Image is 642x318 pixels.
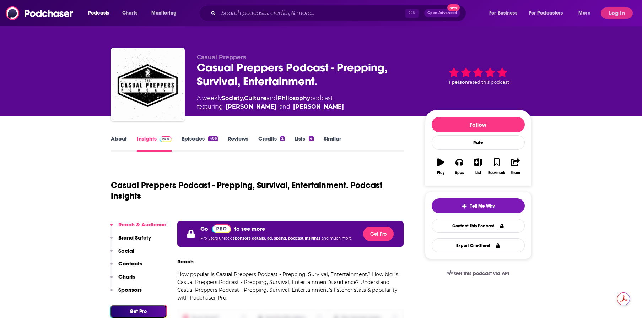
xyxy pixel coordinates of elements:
span: Monitoring [151,8,177,18]
div: Bookmark [488,171,505,175]
button: Apps [450,154,469,179]
button: open menu [573,7,599,19]
a: Culture [244,95,266,102]
p: Charts [118,273,135,280]
a: InsightsPodchaser Pro [137,135,172,152]
button: Export One-Sheet [432,238,525,252]
button: Brand Safety [110,234,151,247]
span: New [447,4,460,11]
img: Podchaser Pro [160,136,172,142]
a: [PERSON_NAME] [293,103,344,111]
button: Contacts [110,260,142,273]
a: Get this podcast via API [441,265,515,282]
button: tell me why sparkleTell Me Why [432,198,525,213]
a: Pro website [212,224,231,233]
h3: Reach [177,258,194,265]
span: , [243,95,244,102]
input: Search podcasts, credits, & more... [219,7,405,19]
a: Lists4 [295,135,313,152]
button: Get Pro [110,305,166,318]
img: Podchaser - Follow, Share and Rate Podcasts [6,6,74,20]
a: Charts [118,7,142,19]
div: A weekly podcast [197,94,344,111]
a: Reviews [228,135,248,152]
h1: Casual Preppers Podcast - Prepping, Survival, Entertainment. Podcast Insights [111,180,398,201]
span: featuring [197,103,344,111]
a: Episodes406 [182,135,217,152]
p: How popular is Casual Preppers Podcast - Prepping, Survival, Entertainment.? How big is Casual Pr... [177,270,404,302]
span: Podcasts [88,8,109,18]
button: Sponsors [110,286,142,300]
a: About [111,135,127,152]
button: open menu [484,7,526,19]
p: Reach & Audience [118,221,166,228]
a: Contact This Podcast [432,219,525,233]
div: 1 personrated this podcast [425,54,532,98]
a: [PERSON_NAME] [226,103,276,111]
div: Share [511,171,520,175]
a: Credits2 [258,135,285,152]
span: Open Advanced [427,11,457,15]
button: open menu [524,7,573,19]
button: Charts [110,273,135,286]
span: 1 person [448,79,468,85]
div: Search podcasts, credits, & more... [206,5,473,21]
button: Bookmark [487,154,506,179]
a: Society [222,95,243,102]
span: For Business [489,8,517,18]
button: open menu [83,7,118,19]
button: Get Pro [363,227,394,241]
div: 406 [208,136,217,141]
a: Similar [324,135,341,152]
p: Brand Safety [118,234,151,241]
img: tell me why sparkle [462,203,467,209]
button: Open AdvancedNew [424,9,460,17]
button: open menu [146,7,186,19]
span: sponsors details, ad. spend, podcast insights [233,236,322,241]
span: Tell Me Why [470,203,495,209]
p: Go [200,225,208,232]
span: Casual Preppers [197,54,246,61]
button: Log In [601,7,633,19]
span: More [578,8,590,18]
div: 4 [309,136,313,141]
button: Follow [432,117,525,132]
span: ⌘ K [405,9,419,18]
div: Rate [432,135,525,150]
span: Get this podcast via API [454,270,509,276]
button: Reach & Audience [110,221,166,234]
div: Apps [455,171,464,175]
img: Casual Preppers Podcast - Prepping, Survival, Entertainment. [112,49,183,120]
p: Sponsors [118,286,142,293]
img: Podchaser Pro [212,224,231,233]
p: Contacts [118,260,142,267]
p: Social [118,247,134,254]
span: and [266,95,277,102]
span: For Podcasters [529,8,563,18]
span: rated this podcast [468,79,509,85]
button: Play [432,154,450,179]
button: Social [110,247,134,261]
button: Share [506,154,524,179]
button: List [469,154,487,179]
span: Charts [122,8,137,18]
div: List [475,171,481,175]
span: and [279,103,290,111]
div: Play [437,171,444,175]
div: 2 [280,136,285,141]
a: Philosophy [277,95,310,102]
p: to see more [234,225,265,232]
p: Pro users unlock and much more. [200,233,352,244]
